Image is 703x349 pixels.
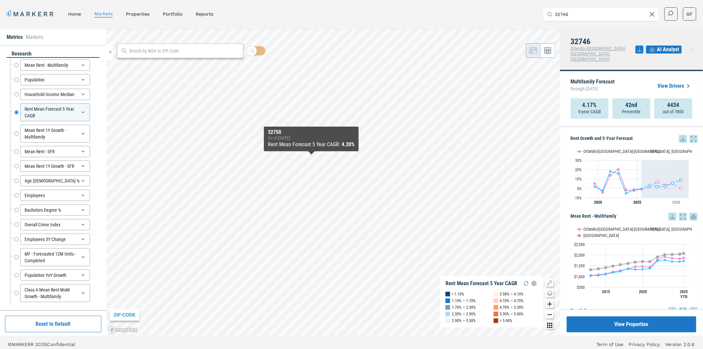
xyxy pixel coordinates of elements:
[20,161,90,172] div: Mean Rent 1Y Growth - SFR
[20,248,90,266] div: MF - Forecasted 12M Units - Completed
[574,253,585,258] text: $2,000
[571,46,626,62] span: Orlando-[GEOGRAPHIC_DATA]-[GEOGRAPHIC_DATA], [GEOGRAPHIC_DATA]
[110,309,140,321] div: ZIP CODE
[12,342,35,347] span: MARKERR
[672,182,674,184] path: Sunday, 29 Jul, 17:00, 5.62. 32746.
[578,108,601,115] p: 5-year CAGR
[584,233,619,238] text: [GEOGRAPHIC_DATA]
[590,274,592,277] path: Friday, 14 Dec, 16:00, 1,032.07. Orlando-Kissimmee-Sanford, FL.
[20,175,90,186] div: Age [DEMOGRAPHIC_DATA] %
[649,267,652,270] path: Monday, 14 Dec, 16:00, 1,366.97. 32746.
[571,213,698,221] h5: Mean Rent - Multifamily
[679,260,681,263] path: Saturday, 14 Dec, 16:00, 1,684.63. 32746.
[656,256,659,258] path: Tuesday, 14 Dec, 16:00, 1,904.16. USA.
[20,234,90,245] div: Employees 3Y Change
[500,297,524,304] div: 4.10% — 4.70%
[590,274,592,277] path: Friday, 14 Dec, 16:00, 1,055.01. 32746.
[571,37,636,46] h4: 32746
[575,177,582,181] text: 10%
[571,143,698,209] div: Rent Growth and 5-Year Forecast. Highcharts interactive chart.
[680,187,682,190] path: Monday, 29 Jul, 17:00, -0.16. Orlando-Kissimmee-Sanford, FL.
[577,186,582,191] text: 0%
[597,341,624,348] a: Term of Use
[577,149,637,154] button: Show Orlando-Kissimmee-Sanford, FL
[452,311,476,317] div: 2.30% — 2.90%
[680,179,682,181] path: Monday, 29 Jul, 17:00, 8.64. 32746.
[612,265,615,267] path: Monday, 14 Dec, 16:00, 1,481.21. USA.
[20,103,90,121] div: Rent Mean Forecast 5 Year CAGR
[574,275,585,279] text: $1,000
[683,252,685,255] path: Monday, 14 Jul, 17:00, 2,075.34. USA.
[20,190,90,201] div: Employees
[574,264,585,268] text: $1,500
[683,260,685,262] path: Monday, 14 Jul, 17:00, 1,718.41. 32746.
[47,342,75,347] span: Confidential
[567,316,696,332] button: View Properties
[594,185,596,188] path: Monday, 29 Jul, 17:00, 1.78. 32746.
[664,185,667,188] path: Saturday, 29 Jul, 17:00, 2.07. 32746.
[639,290,647,294] text: 2020
[20,59,90,71] div: Mean Rent - Multifamily
[20,204,90,216] div: Bachelors Degree %
[7,9,55,19] a: MARKERR
[642,260,644,263] path: Saturday, 14 Dec, 16:00, 1,691.12. USA.
[594,200,602,205] tspan: 2020
[671,253,674,256] path: Thursday, 14 Dec, 16:00, 2,021.91. USA.
[500,311,524,317] div: 5.30% — 5.90%
[7,50,100,58] div: research
[7,33,23,41] li: Metrics
[268,141,355,149] div: Rent Mean Forecast 5 Year CAGR :
[452,304,476,311] div: 1.70% — 2.30%
[342,141,355,148] b: 4.20%
[452,291,464,297] div: < 1.10%
[617,168,620,171] path: Friday, 29 Jul, 17:00, 20.31. Orlando-Kissimmee-Sanford, FL.
[500,291,524,297] div: 3.50% — 4.10%
[555,8,655,21] input: Search by MSA, ZIP, Property Name, or Address
[663,108,684,115] p: out of 7800
[163,11,182,17] a: Portfolio
[500,304,524,311] div: 4.70% — 5.30%
[452,317,476,324] div: 2.90% — 3.50%
[20,284,90,302] div: Class A Mean Rent MoM Growth - Multifamily
[268,129,355,149] div: Map Tooltip Content
[649,179,682,188] g: 32746, line 4 of 4 with 5 data points.
[644,149,661,154] button: Show 32746
[574,196,582,200] text: -10%
[26,33,43,41] li: Markets
[574,242,585,247] text: $2,500
[633,200,641,205] tspan: 2025
[126,11,150,17] a: properties
[672,200,680,205] tspan: 2030
[546,311,554,319] button: Zoom out map button
[651,227,660,232] text: 32746
[679,253,681,256] path: Saturday, 14 Dec, 16:00, 2,037.17. USA.
[582,102,597,108] strong: 4.17%
[530,280,538,288] img: Settings
[597,274,600,277] path: Saturday, 14 Dec, 16:00, 1,040.89. 32746.
[642,268,644,271] path: Saturday, 14 Dec, 16:00, 1,331.23. 32746.
[609,170,612,173] path: Thursday, 29 Jul, 17:00, 18.05. 32746.
[597,268,600,270] path: Saturday, 14 Dec, 16:00, 1,351.81. USA.
[641,187,643,190] path: Tuesday, 29 Jul, 17:00, -0.64. 32746.
[546,300,554,308] button: Zoom in map button
[571,143,692,209] svg: Interactive chart
[452,297,476,304] div: 1.10% — 1.70%
[268,135,355,141] div: As of : [DATE]
[546,290,554,297] button: Change style map button
[626,102,638,108] strong: 42nd
[129,48,240,55] input: Search by MSA or ZIP Code
[571,79,615,93] p: Multifamily Forecast
[571,135,698,143] h5: Rent Growth and 5-Year Forecast
[571,221,698,304] div: Mean Rent - Multifamily. Highcharts interactive chart.
[546,279,554,287] button: Show/Hide Legend Map Button
[627,267,630,270] path: Thursday, 14 Dec, 16:00, 1,361.24. 32746.
[594,182,596,185] path: Monday, 29 Jul, 17:00, 5.11. Orlando-Kissimmee-Sanford, FL.
[571,84,615,93] span: through [DATE]
[590,268,592,271] path: Friday, 14 Dec, 16:00, 1,311.14. USA.
[683,7,696,21] button: GF
[658,82,692,90] a: View Drivers
[500,317,513,324] div: > 5.90%
[20,125,90,143] div: Mean Rent 1Y Growth - Multifamily
[575,158,582,163] text: 30%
